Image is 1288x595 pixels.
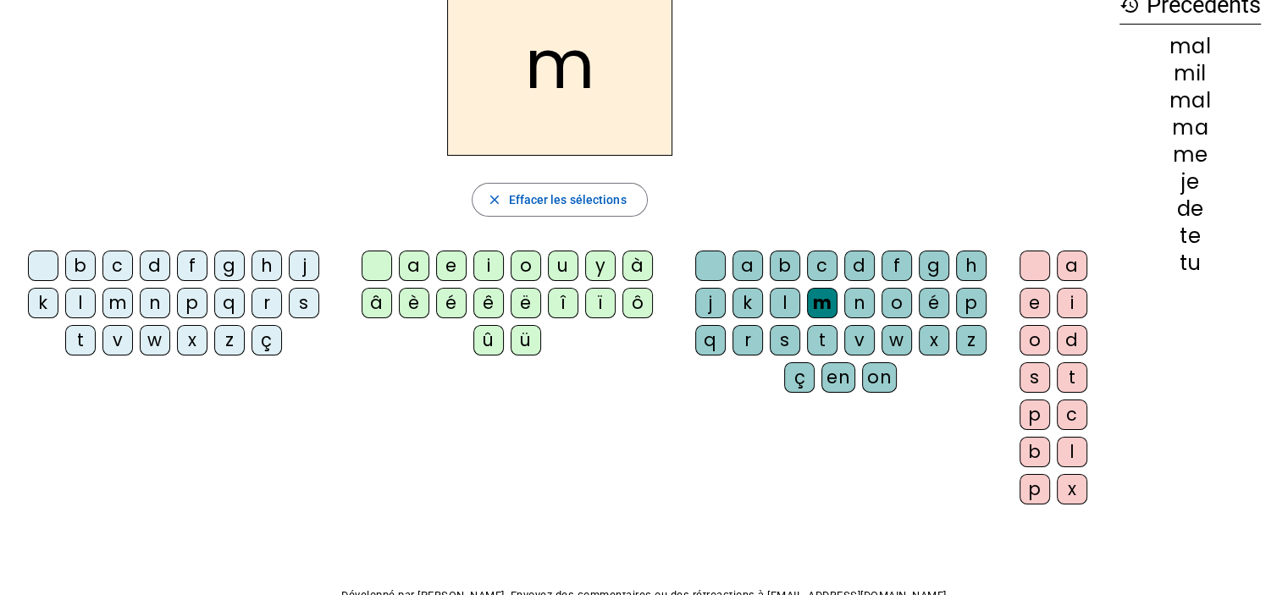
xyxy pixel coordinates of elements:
[770,325,800,355] div: s
[548,251,578,281] div: u
[486,192,501,207] mat-icon: close
[622,251,653,281] div: à
[1057,399,1087,430] div: c
[511,288,541,318] div: ë
[399,288,429,318] div: è
[1119,172,1261,192] div: je
[140,325,170,355] div: w
[622,288,653,318] div: ô
[473,325,504,355] div: û
[1119,145,1261,165] div: me
[695,288,726,318] div: j
[807,288,837,318] div: m
[252,325,282,355] div: ç
[102,325,133,355] div: v
[956,325,987,355] div: z
[214,288,245,318] div: q
[1020,399,1050,430] div: p
[844,325,875,355] div: v
[585,251,616,281] div: y
[252,288,282,318] div: r
[65,325,96,355] div: t
[508,190,626,210] span: Effacer les sélections
[1057,325,1087,355] div: d
[177,288,207,318] div: p
[473,288,504,318] div: ê
[844,288,875,318] div: n
[1020,362,1050,393] div: s
[844,251,875,281] div: d
[1119,36,1261,57] div: mal
[807,251,837,281] div: c
[65,288,96,318] div: l
[882,251,912,281] div: f
[140,288,170,318] div: n
[732,251,763,281] div: a
[882,325,912,355] div: w
[784,362,815,393] div: ç
[1020,437,1050,467] div: b
[695,325,726,355] div: q
[585,288,616,318] div: ï
[214,251,245,281] div: g
[1020,288,1050,318] div: e
[1020,474,1050,504] div: p
[472,183,647,217] button: Effacer les sélections
[511,325,541,355] div: ü
[1057,288,1087,318] div: i
[1020,325,1050,355] div: o
[140,251,170,281] div: d
[177,325,207,355] div: x
[807,325,837,355] div: t
[1119,118,1261,138] div: ma
[732,325,763,355] div: r
[436,288,467,318] div: é
[770,251,800,281] div: b
[289,288,319,318] div: s
[919,251,949,281] div: g
[102,251,133,281] div: c
[1057,437,1087,467] div: l
[399,251,429,281] div: a
[821,362,855,393] div: en
[862,362,897,393] div: on
[177,251,207,281] div: f
[473,251,504,281] div: i
[1119,226,1261,246] div: te
[1119,253,1261,273] div: tu
[511,251,541,281] div: o
[65,251,96,281] div: b
[28,288,58,318] div: k
[1119,63,1261,84] div: mil
[1119,199,1261,219] div: de
[362,288,392,318] div: â
[770,288,800,318] div: l
[1057,362,1087,393] div: t
[1119,91,1261,111] div: mal
[882,288,912,318] div: o
[1057,474,1087,504] div: x
[956,288,987,318] div: p
[252,251,282,281] div: h
[956,251,987,281] div: h
[548,288,578,318] div: î
[919,325,949,355] div: x
[1057,251,1087,281] div: a
[214,325,245,355] div: z
[436,251,467,281] div: e
[732,288,763,318] div: k
[289,251,319,281] div: j
[102,288,133,318] div: m
[919,288,949,318] div: é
